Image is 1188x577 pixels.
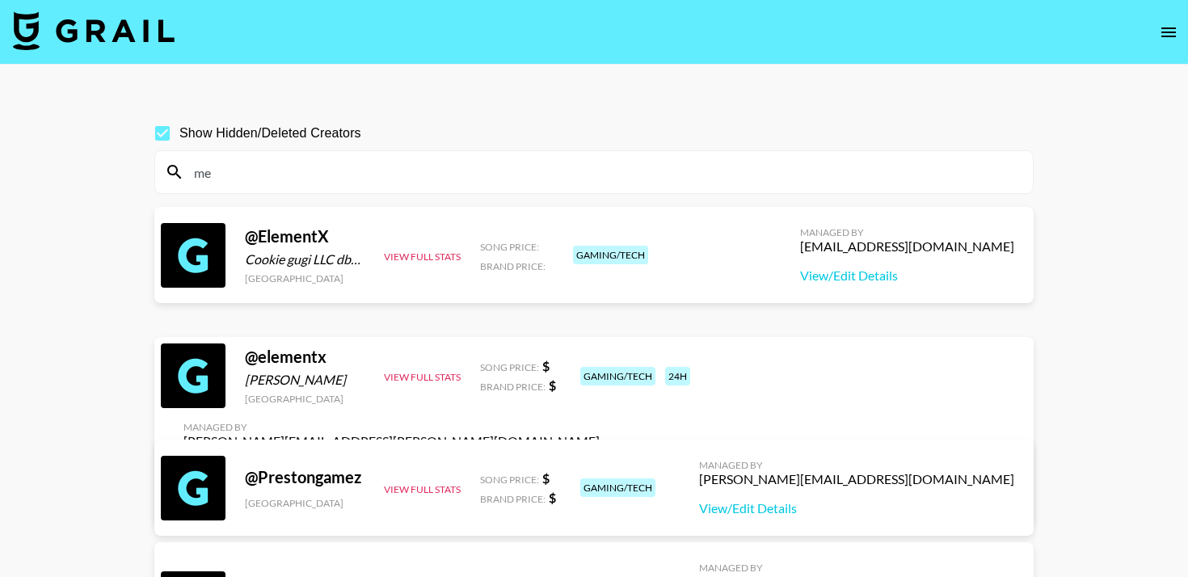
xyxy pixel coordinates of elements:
[580,478,655,497] div: gaming/tech
[480,260,546,272] span: Brand Price:
[183,421,600,433] div: Managed By
[245,372,364,388] div: [PERSON_NAME]
[1152,16,1185,48] button: open drawer
[480,493,546,505] span: Brand Price:
[580,367,655,385] div: gaming/tech
[699,500,1014,516] a: View/Edit Details
[480,361,539,373] span: Song Price:
[245,393,364,405] div: [GEOGRAPHIC_DATA]
[699,459,1014,471] div: Managed By
[245,467,364,487] div: @ Prestongamez
[245,347,364,367] div: @ elementx
[699,562,1014,574] div: Managed By
[179,124,361,143] span: Show Hidden/Deleted Creators
[800,226,1014,238] div: Managed By
[384,251,461,263] button: View Full Stats
[549,377,556,393] strong: $
[245,226,364,246] div: @ ElementX
[665,367,690,385] div: 24h
[183,433,600,449] div: [PERSON_NAME][EMAIL_ADDRESS][PERSON_NAME][DOMAIN_NAME]
[13,11,175,50] img: Grail Talent
[573,246,648,264] div: gaming/tech
[542,470,550,486] strong: $
[184,159,1023,185] input: Search by User Name
[245,272,364,284] div: [GEOGRAPHIC_DATA]
[549,490,556,505] strong: $
[384,483,461,495] button: View Full Stats
[542,358,550,373] strong: $
[480,241,539,253] span: Song Price:
[699,471,1014,487] div: [PERSON_NAME][EMAIL_ADDRESS][DOMAIN_NAME]
[245,497,364,509] div: [GEOGRAPHIC_DATA]
[800,238,1014,255] div: [EMAIL_ADDRESS][DOMAIN_NAME]
[245,251,364,267] div: Cookie gugi LLC dba Element X
[800,267,1014,284] a: View/Edit Details
[480,474,539,486] span: Song Price:
[480,381,546,393] span: Brand Price:
[384,371,461,383] button: View Full Stats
